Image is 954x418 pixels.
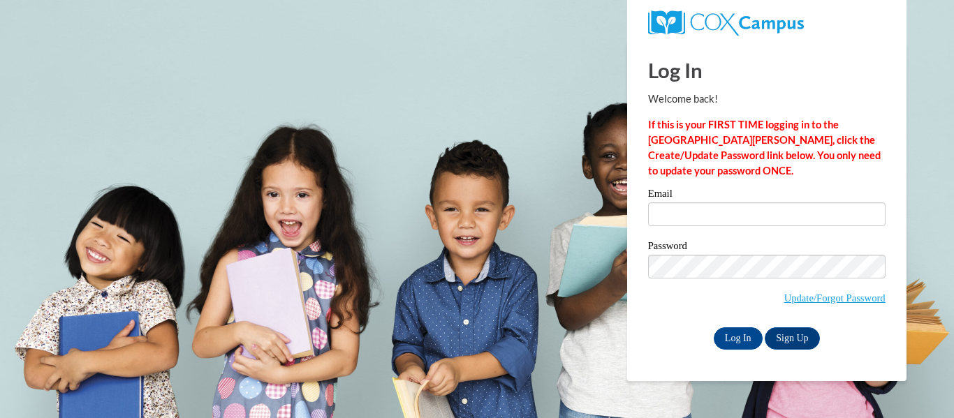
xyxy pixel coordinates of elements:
[648,241,886,255] label: Password
[784,292,886,304] a: Update/Forgot Password
[648,16,804,28] a: COX Campus
[648,56,886,84] h1: Log In
[648,10,804,36] img: COX Campus
[648,119,881,177] strong: If this is your FIRST TIME logging in to the [GEOGRAPHIC_DATA][PERSON_NAME], click the Create/Upd...
[648,188,886,202] label: Email
[648,91,886,107] p: Welcome back!
[714,327,763,350] input: Log In
[765,327,819,350] a: Sign Up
